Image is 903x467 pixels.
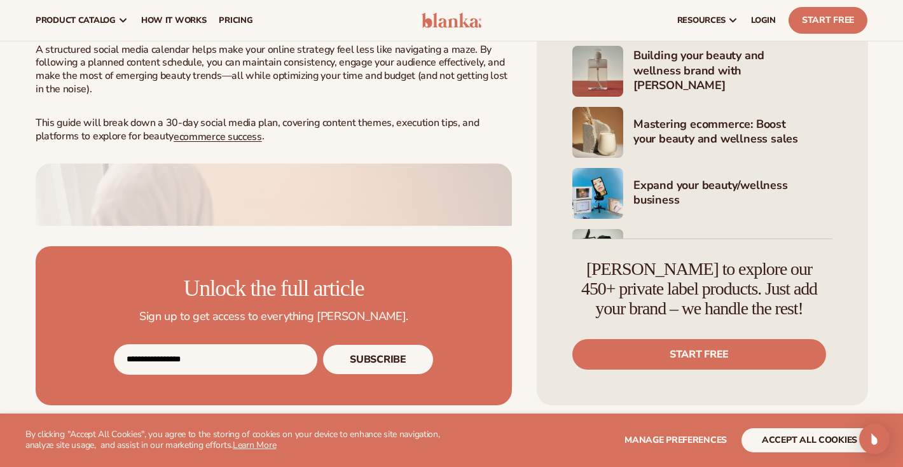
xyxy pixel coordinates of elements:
div: Open Intercom Messenger [859,424,890,454]
span: This guide will break down a 30-day social media plan, covering content themes, execution tips, a... [36,116,479,143]
a: Start Free [789,7,867,34]
span: LOGIN [751,15,776,25]
span: How It Works [141,15,207,25]
h4: [PERSON_NAME] to explore our 450+ private label products. Just add your brand – we handle the rest! [572,260,826,318]
a: Learn More [233,439,276,451]
h3: Unlock the full article [56,277,492,300]
a: Shopify Image 3 Mastering ecommerce: Boost your beauty and wellness sales [572,107,832,158]
a: ecommerce success [174,129,262,143]
span: . [262,129,265,143]
a: Shopify Image 5 Marketing your beauty and wellness brand 101 [572,229,832,280]
span: A structured social media calendar helps make your online strategy feel less like navigating a ma... [36,43,507,96]
span: pricing [219,15,252,25]
button: Manage preferences [624,428,727,452]
img: Shopify Image 2 [572,46,623,97]
img: logo [422,13,481,28]
img: Shopify Image 3 [572,107,623,158]
input: Email address [114,344,317,375]
a: Shopify Image 4 Expand your beauty/wellness business [572,168,832,219]
span: product catalog [36,15,116,25]
button: accept all cookies [741,428,878,452]
h4: Building your beauty and wellness brand with [PERSON_NAME] [633,48,832,94]
span: resources [677,15,726,25]
img: Shopify Image 5 [572,229,623,280]
button: Subscribe [322,344,433,375]
a: Start free [572,339,826,370]
span: Manage preferences [624,434,727,446]
a: Shopify Image 2 Building your beauty and wellness brand with [PERSON_NAME] [572,46,832,97]
p: Sign up to get access to everything [PERSON_NAME]. [56,310,492,324]
img: Shopify Image 4 [572,168,623,219]
p: By clicking "Accept All Cookies", you agree to the storing of cookies on your device to enhance s... [25,429,466,451]
h4: Expand your beauty/wellness business [633,178,832,209]
h4: Mastering ecommerce: Boost your beauty and wellness sales [633,117,832,148]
